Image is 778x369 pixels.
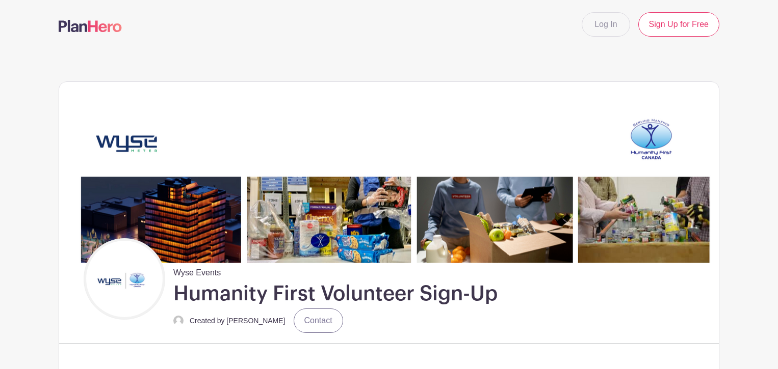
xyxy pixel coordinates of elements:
[294,308,343,333] a: Contact
[59,82,719,263] img: Untitled%20(2790%20x%20600%20px)%20(12).png
[582,12,630,37] a: Log In
[173,281,498,306] h1: Humanity First Volunteer Sign-Up
[86,241,163,317] img: Untitled%20design%20(22).png
[190,317,286,325] small: Created by [PERSON_NAME]
[59,20,122,32] img: logo-507f7623f17ff9eddc593b1ce0a138ce2505c220e1c5a4e2b4648c50719b7d32.svg
[173,263,221,279] span: Wyse Events
[173,316,184,326] img: default-ce2991bfa6775e67f084385cd625a349d9dcbb7a52a09fb2fda1e96e2d18dcdb.png
[638,12,719,37] a: Sign Up for Free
